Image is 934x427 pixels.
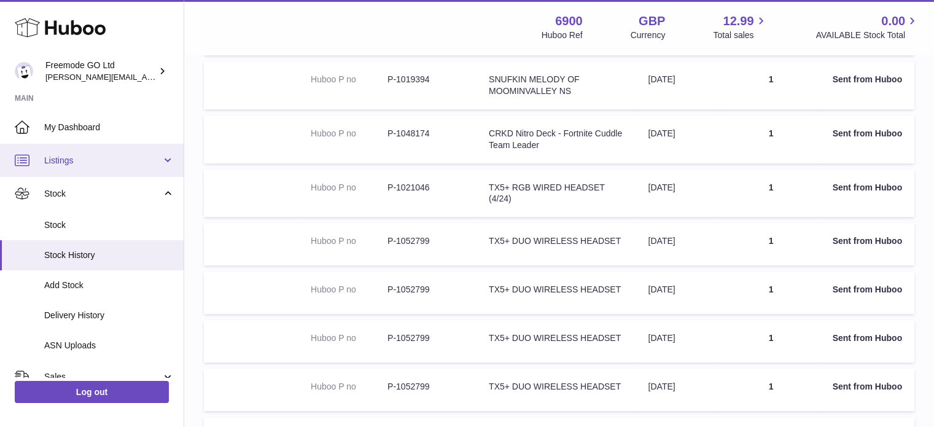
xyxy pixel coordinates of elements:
[477,116,636,163] td: CRKD Nitro Deck - Fortnite Cuddle Team Leader
[815,13,919,41] a: 0.00 AVAILABLE Stock Total
[636,116,722,163] td: [DATE]
[477,223,636,265] td: TX5+ DUO WIRELESS HEADSET
[815,29,919,41] span: AVAILABLE Stock Total
[45,72,246,82] span: [PERSON_NAME][EMAIL_ADDRESS][DOMAIN_NAME]
[477,61,636,109] td: SNUFKIN MELODY OF MOOMINVALLEY NS
[636,170,722,217] td: [DATE]
[387,235,464,247] dd: P-1052799
[44,310,174,321] span: Delivery History
[832,74,902,84] strong: Sent from Huboo
[542,29,583,41] div: Huboo Ref
[639,13,665,29] strong: GBP
[713,13,768,41] a: 12.99 Total sales
[387,284,464,296] dd: P-1052799
[477,170,636,217] td: TX5+ RGB WIRED HEADSET (4/24)
[44,122,174,133] span: My Dashboard
[477,369,636,411] td: TX5+ DUO WIRELESS HEADSET
[722,116,820,163] td: 1
[44,219,174,231] span: Stock
[387,182,464,194] dd: P-1021046
[722,272,820,314] td: 1
[636,61,722,109] td: [DATE]
[636,223,722,265] td: [DATE]
[832,182,902,192] strong: Sent from Huboo
[44,371,162,383] span: Sales
[636,272,722,314] td: [DATE]
[387,128,464,139] dd: P-1048174
[723,13,753,29] span: 12.99
[311,182,387,194] dt: Huboo P no
[44,280,174,291] span: Add Stock
[832,382,902,391] strong: Sent from Huboo
[15,62,33,80] img: lenka.smikniarova@gioteck.com
[477,272,636,314] td: TX5+ DUO WIRELESS HEADSET
[44,188,162,200] span: Stock
[311,381,387,393] dt: Huboo P no
[722,170,820,217] td: 1
[722,223,820,265] td: 1
[311,235,387,247] dt: Huboo P no
[311,332,387,344] dt: Huboo P no
[555,13,583,29] strong: 6900
[832,333,902,343] strong: Sent from Huboo
[832,284,902,294] strong: Sent from Huboo
[722,320,820,362] td: 1
[311,128,387,139] dt: Huboo P no
[311,74,387,85] dt: Huboo P no
[832,128,902,138] strong: Sent from Huboo
[477,320,636,362] td: TX5+ DUO WIRELESS HEADSET
[44,340,174,351] span: ASN Uploads
[832,236,902,246] strong: Sent from Huboo
[45,60,156,83] div: Freemode GO Ltd
[387,381,464,393] dd: P-1052799
[311,284,387,296] dt: Huboo P no
[722,369,820,411] td: 1
[44,249,174,261] span: Stock History
[631,29,666,41] div: Currency
[15,381,169,403] a: Log out
[636,369,722,411] td: [DATE]
[713,29,768,41] span: Total sales
[387,74,464,85] dd: P-1019394
[387,332,464,344] dd: P-1052799
[881,13,905,29] span: 0.00
[722,61,820,109] td: 1
[636,320,722,362] td: [DATE]
[44,155,162,166] span: Listings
